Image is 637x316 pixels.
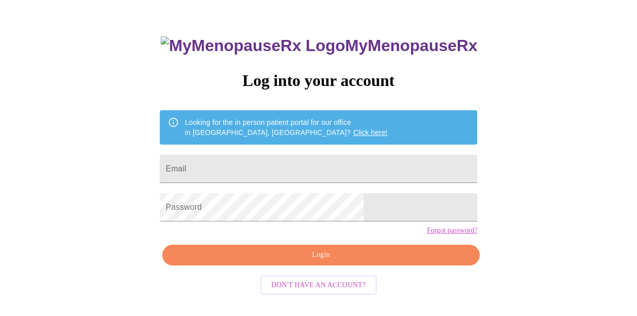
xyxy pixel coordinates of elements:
a: Don't have an account? [258,280,380,288]
span: Login [174,249,468,261]
h3: MyMenopauseRx [161,36,477,55]
a: Forgot password? [427,227,477,235]
a: Click here! [353,128,388,137]
div: Looking for the in person patient portal for our office in [GEOGRAPHIC_DATA], [GEOGRAPHIC_DATA]? [185,113,388,142]
img: MyMenopauseRx Logo [161,36,345,55]
button: Don't have an account? [260,276,377,295]
span: Don't have an account? [271,279,366,292]
button: Login [162,245,480,265]
h3: Log into your account [160,71,477,90]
